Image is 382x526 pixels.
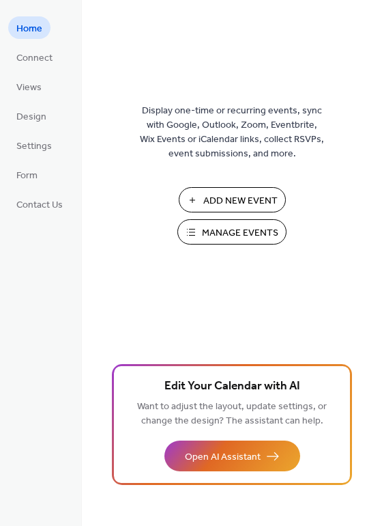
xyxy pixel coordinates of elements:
span: Add New Event [203,194,278,208]
a: Contact Us [8,193,71,215]
a: Settings [8,134,60,156]
span: Manage Events [202,226,278,240]
span: Home [16,22,42,36]
a: Form [8,163,46,186]
span: Open AI Assistant [185,450,261,465]
span: Display one-time or recurring events, sync with Google, Outlook, Zoom, Eventbrite, Wix Events or ... [140,104,324,161]
a: Design [8,105,55,127]
span: Views [16,81,42,95]
span: Form [16,169,38,183]
span: Want to adjust the layout, update settings, or change the design? The assistant can help. [137,398,327,430]
span: Edit Your Calendar with AI [164,377,300,396]
a: Home [8,16,50,39]
span: Design [16,110,46,124]
a: Views [8,75,50,98]
button: Open AI Assistant [164,441,300,471]
button: Manage Events [177,219,286,245]
span: Connect [16,51,53,66]
button: Add New Event [179,187,286,212]
span: Contact Us [16,198,63,212]
span: Settings [16,139,52,154]
a: Connect [8,46,61,68]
